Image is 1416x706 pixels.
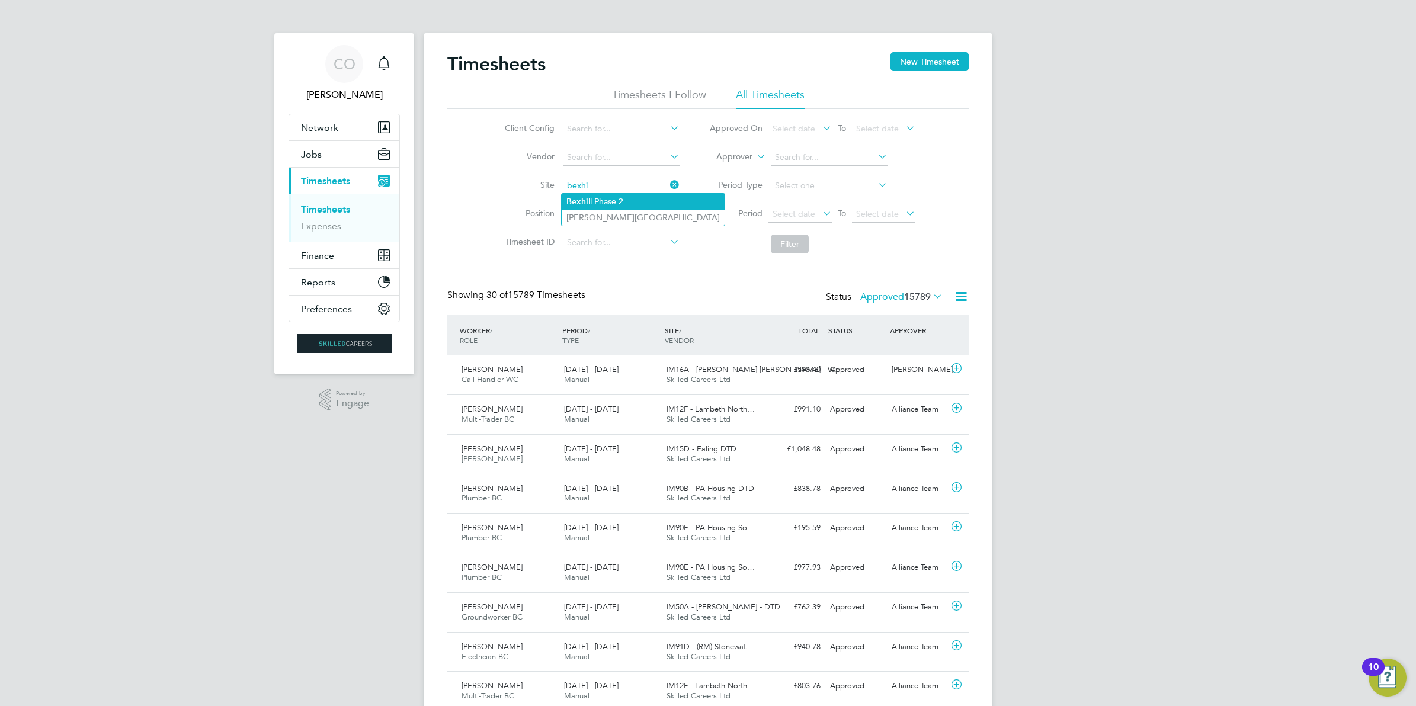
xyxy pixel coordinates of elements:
div: [PERSON_NAME] [887,360,949,380]
div: Approved [825,479,887,499]
button: Preferences [289,296,399,322]
span: Craig O'Donovan [289,88,400,102]
div: Approved [825,400,887,419]
span: Manual [564,691,590,701]
span: 30 of [486,289,508,301]
span: IM15D - Ealing DTD [667,444,736,454]
label: Position [501,208,555,219]
span: Network [301,122,338,133]
span: [PERSON_NAME] [462,454,523,464]
span: Skilled Careers Ltd [667,532,731,543]
span: IM90E - PA Housing So… [667,522,755,532]
div: Alliance Team [887,676,949,696]
div: £762.39 [764,598,825,617]
span: Manual [564,572,590,582]
button: Network [289,114,399,140]
span: [PERSON_NAME] [462,641,523,652]
span: ROLE [460,335,478,345]
span: [DATE] - [DATE] [564,522,619,532]
label: Vendor [501,151,555,162]
div: Timesheets [289,194,399,242]
div: Alliance Team [887,439,949,459]
input: Search for... [771,149,888,166]
div: Approved [825,558,887,577]
span: IM90B - PA Housing DTD [667,483,754,493]
span: Manual [564,612,590,622]
span: Skilled Careers Ltd [667,652,731,662]
span: TYPE [562,335,579,345]
label: Timesheet ID [501,236,555,247]
span: Reports [301,277,335,288]
a: Expenses [301,220,341,232]
span: [PERSON_NAME] [462,602,523,612]
span: [PERSON_NAME] [462,681,523,691]
span: Select date [773,123,815,134]
span: [DATE] - [DATE] [564,404,619,414]
span: IM16A - [PERSON_NAME] [PERSON_NAME] - W… [667,364,842,374]
button: Timesheets [289,168,399,194]
span: Skilled Careers Ltd [667,493,731,503]
div: Approved [825,598,887,617]
h2: Timesheets [447,52,546,76]
div: Showing [447,289,588,301]
div: Approved [825,518,887,538]
span: 15789 Timesheets [486,289,585,301]
span: Plumber BC [462,493,502,503]
span: Skilled Careers Ltd [667,374,731,384]
input: Search for... [563,121,680,137]
span: Jobs [301,149,322,160]
span: Skilled Careers Ltd [667,414,731,424]
span: [DATE] - [DATE] [564,562,619,572]
span: Preferences [301,303,352,315]
span: Finance [301,250,334,261]
label: Approved On [709,123,763,133]
div: Approved [825,676,887,696]
input: Search for... [563,178,680,194]
label: Client Config [501,123,555,133]
button: New Timesheet [890,52,969,71]
span: Skilled Careers Ltd [667,454,731,464]
span: TOTAL [798,326,819,335]
li: ll Phase 2 [562,194,725,210]
img: skilledcareers-logo-retina.png [297,334,392,353]
span: [PERSON_NAME] [462,562,523,572]
span: IM90E - PA Housing So… [667,562,755,572]
div: Alliance Team [887,400,949,419]
div: £1,048.48 [764,439,825,459]
span: [DATE] - [DATE] [564,681,619,691]
label: Approved [860,291,943,303]
button: Open Resource Center, 10 new notifications [1369,659,1407,697]
nav: Main navigation [274,33,414,374]
a: Powered byEngage [319,389,370,411]
div: 10 [1368,667,1379,682]
div: Approved [825,637,887,657]
span: [DATE] - [DATE] [564,444,619,454]
span: To [834,120,850,136]
span: Select date [856,208,899,219]
a: Go to home page [289,334,400,353]
span: Skilled Careers Ltd [667,612,731,622]
span: CO [334,56,355,72]
span: [DATE] - [DATE] [564,483,619,493]
a: CO[PERSON_NAME] [289,45,400,102]
span: Manual [564,493,590,503]
div: £838.78 [764,479,825,499]
span: Groundworker BC [462,612,523,622]
div: £991.10 [764,400,825,419]
input: Search for... [563,149,680,166]
div: Alliance Team [887,479,949,499]
button: Filter [771,235,809,253]
span: Multi-Trader BC [462,691,514,701]
span: Manual [564,414,590,424]
b: Bexhi [566,197,588,207]
span: IM12F - Lambeth North… [667,681,755,691]
li: [PERSON_NAME][GEOGRAPHIC_DATA] [562,210,725,225]
div: Alliance Team [887,558,949,577]
span: Skilled Careers Ltd [667,691,731,701]
span: 15789 [904,291,931,303]
span: [PERSON_NAME] [462,404,523,414]
span: VENDOR [665,335,694,345]
span: Electrician BC [462,652,508,662]
span: / [490,326,492,335]
label: Period Type [709,179,763,190]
